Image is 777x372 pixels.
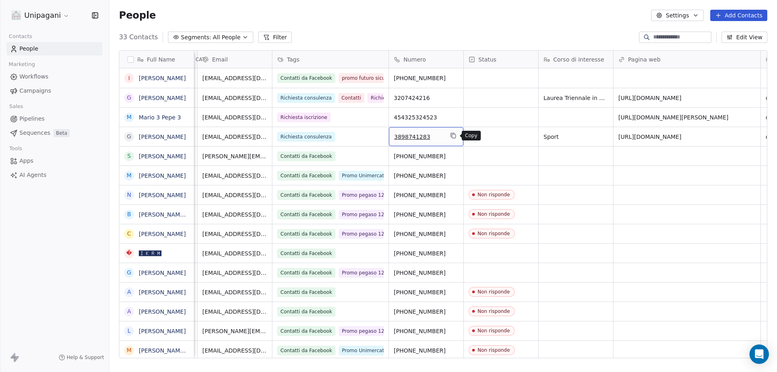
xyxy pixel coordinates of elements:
a: [PERSON_NAME] [139,231,186,237]
div: Pagina web [614,51,760,68]
div: Non risponde [478,211,510,217]
span: [EMAIL_ADDRESS][DOMAIN_NAME] [202,113,267,121]
span: Contatti da Facebook [277,229,335,239]
span: Laurea Triennale in Economia Aziendale (L-18) [543,94,608,102]
button: Settings [651,10,703,21]
span: Contatti da Facebook [277,346,335,355]
a: [PERSON_NAME] [139,270,186,276]
button: Unipagani [10,9,71,22]
a: [PERSON_NAME] [139,289,186,295]
div: Full Name [119,51,194,68]
span: Contatti da Facebook [277,151,335,161]
a: Campaigns [6,84,102,98]
span: Corso di interesse [553,55,604,64]
div: M [127,113,132,121]
span: Promo pegaso 125€ [339,190,394,200]
a: [PERSON_NAME] [139,75,186,81]
div: � [126,249,132,257]
a: AI Agents [6,168,102,182]
a: [PERSON_NAME] [139,95,186,101]
a: [PERSON_NAME] Fall [139,347,197,354]
span: [EMAIL_ADDRESS][DOMAIN_NAME] [202,191,267,199]
span: Promo pegaso 125€ [339,229,394,239]
span: [PHONE_NUMBER] [394,172,459,180]
button: Add Contacts [710,10,767,21]
span: Promo pegaso 125€ [339,326,394,336]
div: G [127,268,132,277]
span: [EMAIL_ADDRESS][DOMAIN_NAME] [202,210,267,219]
a: [PERSON_NAME] [139,134,186,140]
div: g [127,94,132,102]
span: Contatti [338,93,364,103]
span: Contatti da Facebook [277,73,335,83]
span: [EMAIL_ADDRESS][DOMAIN_NAME] [202,308,267,316]
div: Non risponde [478,328,510,334]
span: [EMAIL_ADDRESS][DOMAIN_NAME] [202,94,267,102]
span: [PHONE_NUMBER] [394,269,459,277]
span: [PHONE_NUMBER] [394,152,459,160]
div: A [127,307,131,316]
span: Richiesta consulenza [277,132,335,142]
span: Pagina web [628,55,660,64]
div: M [127,171,132,180]
a: Help & Support [59,354,104,361]
span: Richiesta iscrizione [277,113,331,122]
div: Non risponde [478,231,510,236]
span: Contatti da Facebook [277,307,335,317]
div: G [127,132,132,141]
span: Workflows [19,72,49,81]
span: [EMAIL_ADDRESS][DOMAIN_NAME] [202,269,267,277]
span: [EMAIL_ADDRESS][DOMAIN_NAME] [202,346,267,355]
div: Email [197,51,272,68]
a: People [6,42,102,55]
span: People [19,45,38,53]
div: S [127,152,131,160]
a: Pipelines [6,112,102,125]
a: [PERSON_NAME] [139,192,186,198]
span: Promo pegaso 125€ [339,268,394,278]
div: A [127,288,131,296]
div: Non risponde [478,308,510,314]
span: Contatti da Facebook [277,268,335,278]
span: [EMAIL_ADDRESS][DOMAIN_NAME] [202,74,267,82]
span: Contatti da Facebook [277,171,335,181]
span: CAT [195,56,205,63]
span: [PHONE_NUMBER] [394,327,459,335]
span: AI Agents [19,171,47,179]
span: Tags [287,55,299,64]
div: Non risponde [478,347,510,353]
p: Copy [465,132,478,139]
div: Open Intercom Messenger [749,344,769,364]
div: M [127,346,132,355]
span: Tools [6,142,25,155]
span: [PHONE_NUMBER] [394,210,459,219]
img: logo%20unipagani.png [11,11,21,20]
span: People [119,9,156,21]
span: [EMAIL_ADDRESS][DOMAIN_NAME] [202,172,267,180]
span: [EMAIL_ADDRESS][DOMAIN_NAME] [202,230,267,238]
span: [PHONE_NUMBER] [394,191,459,199]
a: [PERSON_NAME] [139,328,186,334]
span: Contatti da Facebook [277,287,335,297]
div: Numero [389,51,463,68]
span: Contatti da Facebook [277,326,335,336]
span: 454325324523 [394,113,459,121]
span: Segments: [181,33,211,42]
a: SequencesBeta [6,126,102,140]
span: Campaigns [19,87,51,95]
span: All People [213,33,240,42]
span: Contatti da Facebook [277,190,335,200]
span: Richiesta consulenza [277,93,335,103]
span: Full Name [147,55,175,64]
span: Sales [6,100,27,113]
span: Contacts [5,30,36,43]
span: Promo Unimercatorum 125€ [339,346,414,355]
div: L [127,327,131,335]
div: Non risponde [478,192,510,198]
a: Apps [6,154,102,168]
div: grid [119,68,194,359]
span: [PHONE_NUMBER] [394,74,459,82]
span: Sport [543,133,608,141]
span: [EMAIL_ADDRESS][DOMAIN_NAME] [202,133,267,141]
span: Contatti da Facebook [277,210,335,219]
